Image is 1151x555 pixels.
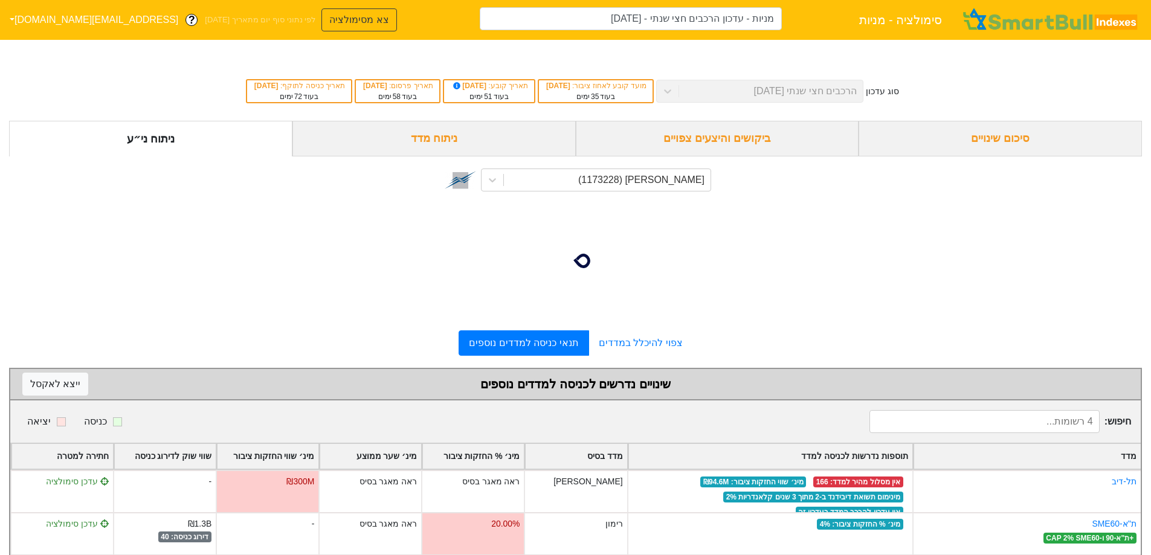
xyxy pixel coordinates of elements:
[363,82,389,90] span: [DATE]
[525,444,627,469] div: Toggle SortBy
[462,475,520,488] div: ראה מאגר בסיס
[292,121,576,156] div: ניתוח מדד
[84,414,107,429] div: כניסה
[217,444,318,469] div: Toggle SortBy
[422,444,524,469] div: Toggle SortBy
[796,507,903,518] span: אין עדכון להרכב המדד בעדכון זה
[723,492,903,502] span: מינימום תשואת דיבידנד ב-2 מתוך 3 שנים קלאנדריות 2%
[253,80,345,91] div: תאריך כניסה לתוקף :
[591,92,599,101] span: 35
[362,91,433,102] div: בעוד ימים
[286,475,314,488] div: ₪300M
[628,444,912,469] div: Toggle SortBy
[480,7,782,30] input: מניות - עדכון הרכבים חצי שנתי - 06/11/25
[491,518,520,530] div: 20.00%
[359,518,418,530] div: ראה מאגר בסיס
[393,92,401,101] span: 58
[484,92,492,101] span: 51
[459,330,588,356] a: תנאי כניסה למדדים נוספים
[205,14,315,26] span: לפי נתוני סוף יום מתאריך [DATE]
[321,8,396,31] button: צא מסימולציה
[445,164,476,196] img: tase link
[113,470,216,512] div: -
[189,12,195,28] span: ?
[158,531,212,542] span: דירוג כניסה: 40
[362,80,433,91] div: תאריך פרסום :
[524,470,627,512] div: [PERSON_NAME]
[9,121,292,156] div: ניתוח ני״ע
[561,246,590,275] img: loading...
[545,80,646,91] div: מועד קובע לאחוז ציבור :
[589,331,692,355] a: צפוי להיכלל במדדים
[27,414,51,429] div: יציאה
[46,476,109,486] span: עדכן סימולציה
[813,476,903,487] span: אין מסלול מהיר למדד : 166
[859,121,1142,156] div: סיכום שינויים
[546,82,572,90] span: [DATE]
[450,91,528,102] div: בעוד ימים
[22,373,88,396] button: ייצא לאקסל
[253,91,345,102] div: בעוד ימים
[450,80,528,91] div: תאריך קובע :
[11,444,113,469] div: Toggle SortBy
[869,410,1131,433] span: חיפוש :
[859,8,943,32] span: סימולציה - מניות
[914,444,1141,469] div: Toggle SortBy
[114,444,216,469] div: Toggle SortBy
[700,476,806,487] span: מינ׳ שווי החזקות ציבור : ₪94.6M
[524,512,627,554] div: רימון
[22,375,1129,393] div: שינויים נדרשים לכניסה למדדים נוספים
[254,82,280,90] span: [DATE]
[545,91,646,102] div: בעוד ימים
[817,519,903,530] span: מינ׳ % החזקות ציבור : 4%
[578,173,704,187] div: [PERSON_NAME] (1173228)
[869,410,1100,433] input: 4 רשומות...
[188,518,212,530] div: ₪1.3B
[312,518,315,530] div: -
[1112,476,1136,486] a: תל-דיב
[320,444,421,469] div: Toggle SortBy
[46,519,109,528] span: עדכן סימולציה
[576,121,859,156] div: ביקושים והיצעים צפויים
[1092,519,1136,528] a: ת''א-SME60
[1043,533,1136,544] span: + ת"א-90 ו-CAP 2% SME60
[294,92,302,101] span: 72
[866,85,899,98] div: סוג עדכון
[961,8,1141,32] img: SmartBull
[451,82,489,90] span: [DATE]
[359,475,418,488] div: ראה מאגר בסיס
